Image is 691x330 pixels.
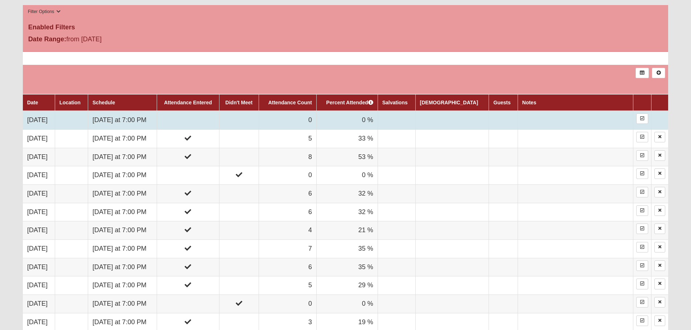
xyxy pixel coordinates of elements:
[316,276,378,295] td: 29 %
[316,148,378,166] td: 53 %
[225,100,252,105] a: Didn't Meet
[316,166,378,185] td: 0 %
[636,113,648,124] a: Enter Attendance
[88,240,157,258] td: [DATE] at 7:00 PM
[88,203,157,221] td: [DATE] at 7:00 PM
[28,24,663,32] h4: Enabled Filters
[654,224,665,234] a: Delete
[23,258,55,276] td: [DATE]
[654,168,665,179] a: Delete
[636,297,648,308] a: Enter Attendance
[636,205,648,216] a: Enter Attendance
[23,166,55,185] td: [DATE]
[522,100,536,105] a: Notes
[316,258,378,276] td: 35 %
[636,150,648,161] a: Enter Attendance
[654,242,665,252] a: Delete
[636,224,648,234] a: Enter Attendance
[88,166,157,185] td: [DATE] at 7:00 PM
[259,111,316,129] td: 0
[88,148,157,166] td: [DATE] at 7:00 PM
[652,68,665,78] a: Alt+N
[59,100,81,105] a: Location
[88,111,157,129] td: [DATE] at 7:00 PM
[316,221,378,240] td: 21 %
[316,129,378,148] td: 33 %
[23,221,55,240] td: [DATE]
[259,184,316,203] td: 6
[636,316,648,326] a: Enter Attendance
[636,260,648,271] a: Enter Attendance
[654,260,665,271] a: Delete
[415,94,489,111] th: [DEMOGRAPHIC_DATA]
[23,34,238,46] div: from [DATE]
[654,132,665,142] a: Delete
[259,221,316,240] td: 4
[23,295,55,313] td: [DATE]
[23,240,55,258] td: [DATE]
[316,240,378,258] td: 35 %
[259,240,316,258] td: 7
[378,94,415,111] th: Salvations
[654,316,665,326] a: Delete
[88,276,157,295] td: [DATE] at 7:00 PM
[259,258,316,276] td: 6
[88,129,157,148] td: [DATE] at 7:00 PM
[23,129,55,148] td: [DATE]
[23,184,55,203] td: [DATE]
[654,150,665,161] a: Delete
[259,129,316,148] td: 5
[316,295,378,313] td: 0 %
[316,203,378,221] td: 32 %
[326,100,373,105] a: Percent Attended
[259,276,316,295] td: 5
[636,132,648,142] a: Enter Attendance
[654,297,665,308] a: Delete
[23,203,55,221] td: [DATE]
[164,100,212,105] a: Attendance Entered
[23,148,55,166] td: [DATE]
[654,279,665,289] a: Delete
[316,111,378,129] td: 0 %
[88,184,157,203] td: [DATE] at 7:00 PM
[259,148,316,166] td: 8
[88,295,157,313] td: [DATE] at 7:00 PM
[636,187,648,197] a: Enter Attendance
[259,295,316,313] td: 0
[92,100,115,105] a: Schedule
[28,34,66,44] label: Date Range:
[88,258,157,276] td: [DATE] at 7:00 PM
[654,205,665,216] a: Delete
[26,8,63,16] button: Filter Options
[316,184,378,203] td: 32 %
[27,100,38,105] a: Date
[88,221,157,240] td: [DATE] at 7:00 PM
[636,242,648,252] a: Enter Attendance
[489,94,518,111] th: Guests
[259,166,316,185] td: 0
[23,276,55,295] td: [DATE]
[636,279,648,289] a: Enter Attendance
[268,100,312,105] a: Attendance Count
[636,168,648,179] a: Enter Attendance
[654,187,665,197] a: Delete
[259,203,316,221] td: 6
[23,111,55,129] td: [DATE]
[636,68,649,78] a: Export to Excel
